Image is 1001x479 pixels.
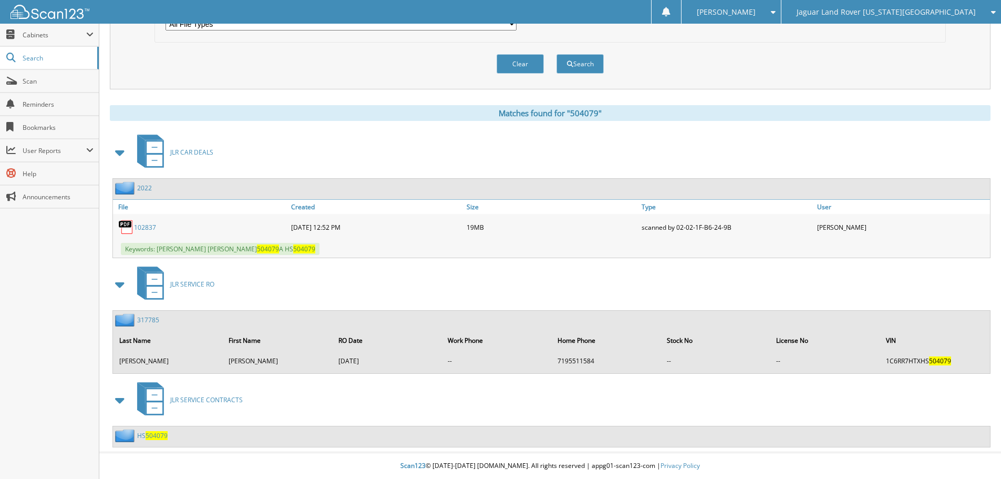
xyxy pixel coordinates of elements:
[442,352,551,370] td: --
[114,352,222,370] td: [PERSON_NAME]
[464,217,639,238] div: 19MB
[881,330,989,351] th: VIN
[11,5,89,19] img: scan123-logo-white.svg
[134,223,156,232] a: 102837
[23,30,86,39] span: Cabinets
[333,352,441,370] td: [DATE]
[442,330,551,351] th: Work Phone
[288,217,464,238] div: [DATE] 12:52 PM
[113,200,288,214] a: File
[23,54,92,63] span: Search
[464,200,639,214] a: Size
[23,100,94,109] span: Reminders
[23,192,94,201] span: Announcements
[115,429,137,442] img: folder2.png
[293,244,315,253] span: 504079
[288,200,464,214] a: Created
[131,131,213,173] a: JLR CAR DEALS
[639,217,814,238] div: scanned by 02-02-1F-B6-24-9B
[814,200,990,214] a: User
[661,461,700,470] a: Privacy Policy
[23,146,86,155] span: User Reports
[23,169,94,178] span: Help
[771,330,879,351] th: License No
[118,219,134,235] img: PDF.png
[137,184,152,192] a: 2022
[552,352,661,370] td: 7195511584
[170,280,214,289] span: JLR SERVICE RO
[639,200,814,214] a: Type
[881,352,989,370] td: 1C6RR7HTXHS
[662,330,770,351] th: Stock No
[497,54,544,74] button: Clear
[223,330,332,351] th: First Name
[797,9,976,15] span: Jaguar Land Rover [US_STATE][GEOGRAPHIC_DATA]
[110,105,990,121] div: Matches found for "504079"
[948,429,1001,479] iframe: Chat Widget
[114,330,222,351] th: Last Name
[170,395,243,404] span: JLR SERVICE CONTRACTS
[556,54,604,74] button: Search
[697,9,756,15] span: [PERSON_NAME]
[552,330,661,351] th: Home Phone
[131,263,214,305] a: JLR SERVICE RO
[400,461,426,470] span: Scan123
[333,330,441,351] th: RO Date
[814,217,990,238] div: [PERSON_NAME]
[137,315,159,324] a: 317785
[137,431,168,440] a: HS504079
[115,313,137,327] img: folder2.png
[771,352,879,370] td: --
[223,352,332,370] td: [PERSON_NAME]
[257,244,279,253] span: 504079
[23,77,94,86] span: Scan
[115,181,137,195] img: folder2.png
[121,243,319,255] span: Keywords: [PERSON_NAME] [PERSON_NAME] A HS
[131,379,243,421] a: JLR SERVICE CONTRACTS
[23,123,94,132] span: Bookmarks
[929,356,951,365] span: 504079
[99,453,1001,479] div: © [DATE]-[DATE] [DOMAIN_NAME]. All rights reserved | appg01-scan123-com |
[146,431,168,440] span: 504079
[170,148,213,157] span: JLR CAR DEALS
[662,352,770,370] td: --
